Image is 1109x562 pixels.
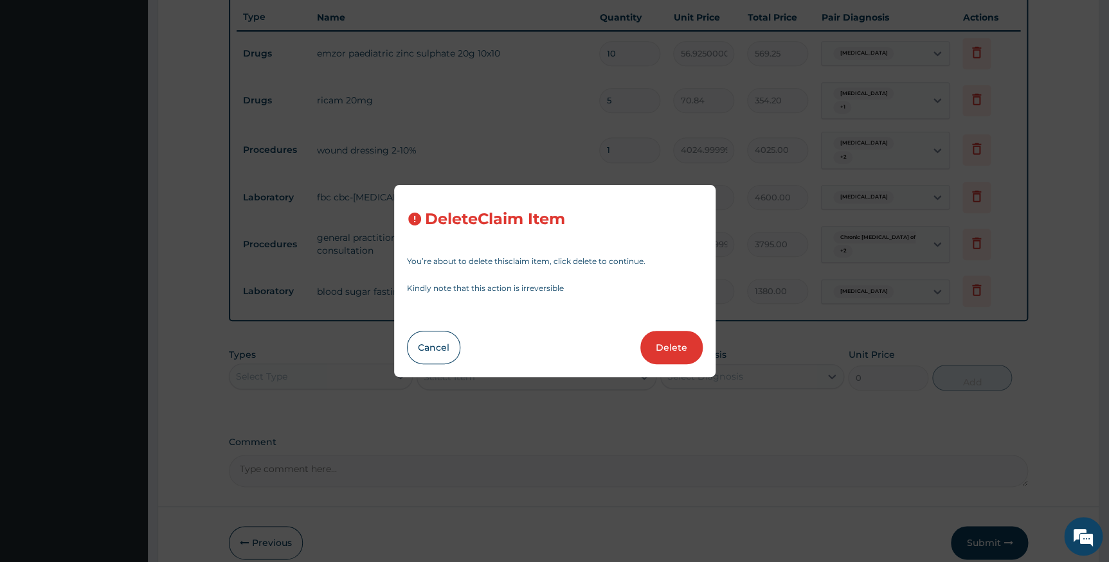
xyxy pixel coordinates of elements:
[6,351,245,396] textarea: Type your message and hit 'Enter'
[67,72,216,89] div: Chat with us now
[211,6,242,37] div: Minimize live chat window
[640,331,703,364] button: Delete
[75,162,177,292] span: We're online!
[24,64,52,96] img: d_794563401_company_1708531726252_794563401
[407,258,703,265] p: You’re about to delete this claim item , click delete to continue.
[407,331,460,364] button: Cancel
[425,211,565,228] h3: Delete Claim Item
[407,285,703,292] p: Kindly note that this action is irreversible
